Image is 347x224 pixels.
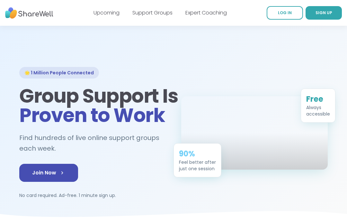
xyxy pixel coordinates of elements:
[179,156,216,169] div: Feel better after just one session
[306,6,342,20] a: SIGN UP
[5,4,53,22] img: ShareWell Nav Logo
[19,133,166,154] h2: Find hundreds of live online support groups each week.
[267,6,303,20] a: LOG IN
[93,9,120,16] a: Upcoming
[306,101,330,114] div: Always accessible
[19,102,165,129] span: Proven to Work
[19,192,166,199] p: No card required. Ad-free. 1 minute sign up.
[316,10,332,15] span: SIGN UP
[132,9,173,16] a: Support Groups
[19,67,99,79] div: 🌟 1 Million People Connected
[19,86,166,125] h1: Group Support Is
[278,10,292,15] span: LOG IN
[306,91,330,101] div: Free
[19,164,78,182] a: Join Now
[32,169,65,177] span: Join Now
[185,9,227,16] a: Expert Coaching
[179,145,216,156] div: 90%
